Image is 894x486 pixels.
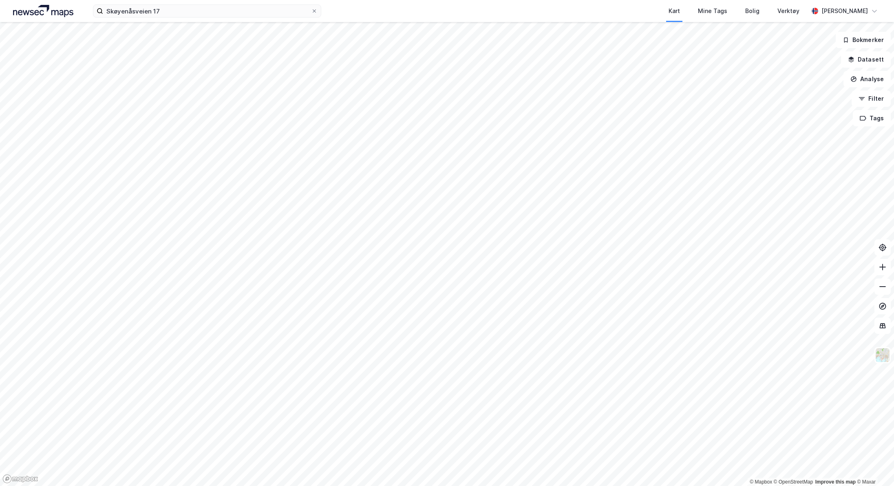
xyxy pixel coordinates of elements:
[13,5,73,17] img: logo.a4113a55bc3d86da70a041830d287a7e.svg
[815,479,856,485] a: Improve this map
[836,32,891,48] button: Bokmerker
[2,474,38,484] a: Mapbox homepage
[777,6,799,16] div: Verktøy
[852,91,891,107] button: Filter
[853,110,891,126] button: Tags
[853,447,894,486] div: Kontrollprogram for chat
[853,447,894,486] iframe: Chat Widget
[843,71,891,87] button: Analyse
[750,479,772,485] a: Mapbox
[841,51,891,68] button: Datasett
[669,6,680,16] div: Kart
[698,6,727,16] div: Mine Tags
[103,5,311,17] input: Søk på adresse, matrikkel, gårdeiere, leietakere eller personer
[774,479,813,485] a: OpenStreetMap
[821,6,868,16] div: [PERSON_NAME]
[745,6,759,16] div: Bolig
[875,347,890,363] img: Z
